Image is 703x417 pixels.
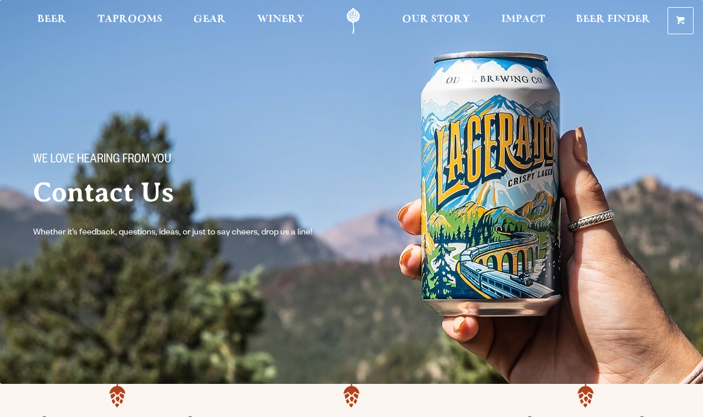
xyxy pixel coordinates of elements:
[193,15,226,24] span: Gear
[576,15,650,24] span: Beer Finder
[501,15,545,24] span: Impact
[494,8,553,34] a: Impact
[186,8,234,34] a: Gear
[250,8,312,34] a: Winery
[394,8,478,34] a: Our Story
[33,226,336,240] p: Whether it’s feedback, questions, ideas, or just to say cheers, drop us a line!
[37,15,66,24] span: Beer
[98,15,163,24] span: Taprooms
[568,8,658,34] a: Beer Finder
[30,8,74,34] a: Beer
[90,8,170,34] a: Taprooms
[33,153,171,168] span: We love hearing from you
[402,15,470,24] span: Our Story
[33,178,402,207] h2: Contact Us
[331,8,375,34] a: Odell Home
[257,15,304,24] span: Winery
